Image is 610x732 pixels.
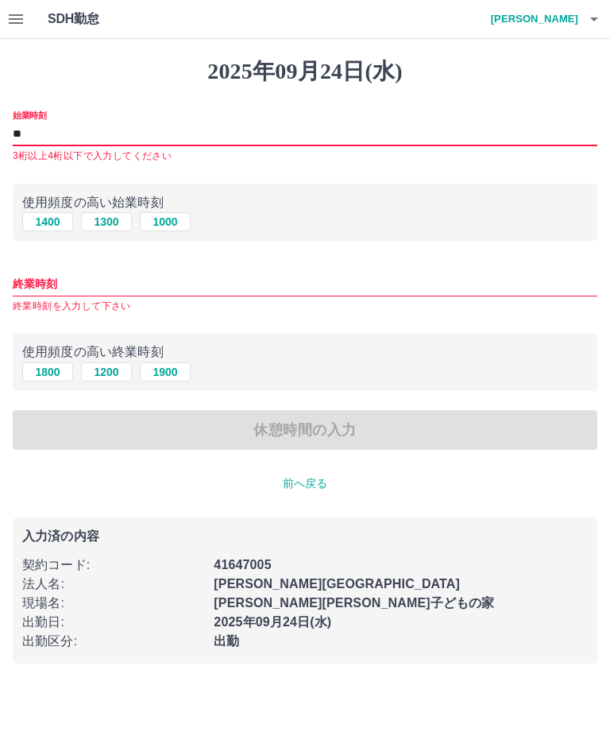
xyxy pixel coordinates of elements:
button: 1000 [140,212,191,231]
p: 現場名 : [22,594,204,613]
b: 出勤 [214,634,239,648]
h1: 2025年09月24日(水) [13,58,597,85]
b: [PERSON_NAME][GEOGRAPHIC_DATA] [214,577,460,591]
label: 始業時刻 [13,109,46,121]
b: 41647005 [214,558,271,571]
button: 1900 [140,362,191,381]
p: 使用頻度の高い終業時刻 [22,343,588,362]
p: 契約コード : [22,556,204,575]
p: 前へ戻る [13,475,597,492]
p: 終業時刻を入力して下さい [13,299,597,315]
p: 入力済の内容 [22,530,588,543]
p: 3桁以上4桁以下で入力してください [13,149,597,165]
button: 1200 [81,362,132,381]
p: 出勤日 : [22,613,204,632]
b: 2025年09月24日(水) [214,615,331,629]
b: [PERSON_NAME][PERSON_NAME]子どもの家 [214,596,494,610]
button: 1300 [81,212,132,231]
p: 出勤区分 : [22,632,204,651]
button: 1800 [22,362,73,381]
button: 1400 [22,212,73,231]
p: 使用頻度の高い始業時刻 [22,193,588,212]
p: 法人名 : [22,575,204,594]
